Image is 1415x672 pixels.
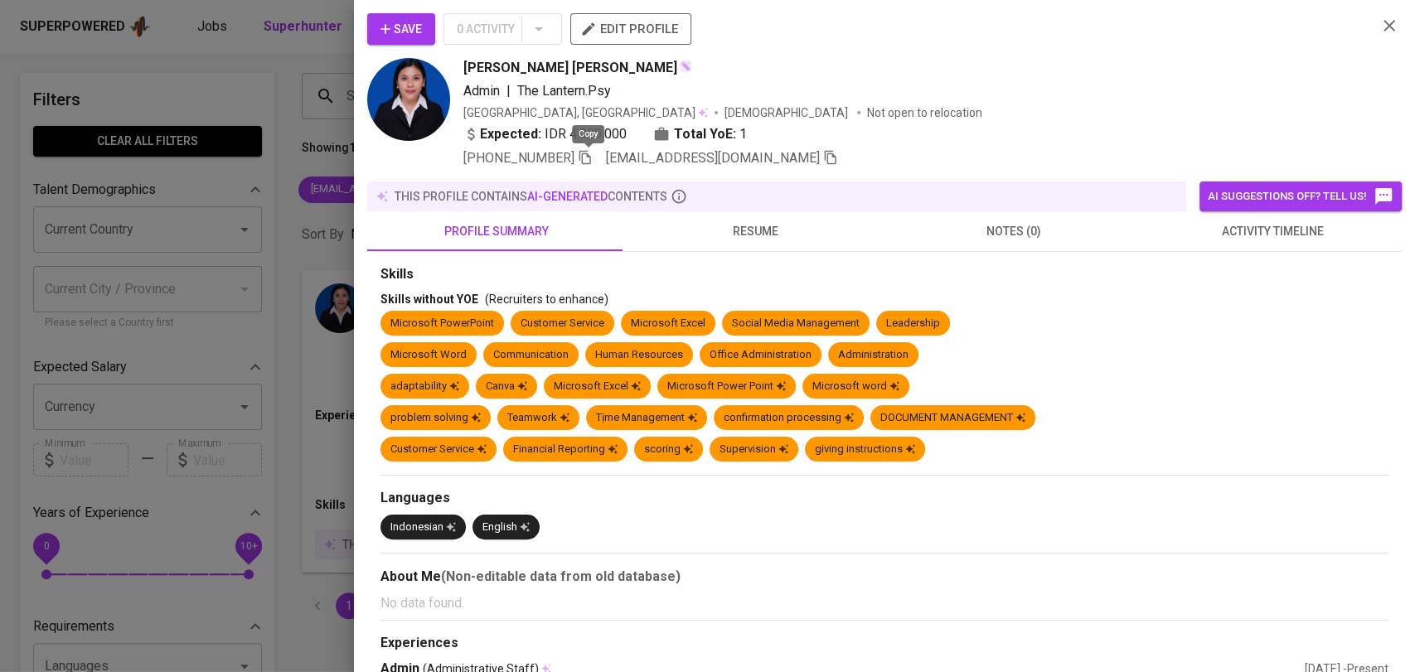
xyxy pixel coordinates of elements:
span: notes (0) [894,221,1133,242]
span: [DEMOGRAPHIC_DATA] [724,104,850,121]
span: activity timeline [1153,221,1392,242]
span: Save [380,19,422,40]
div: Teamwork [507,410,569,426]
div: Communication [493,347,569,363]
div: [GEOGRAPHIC_DATA], [GEOGRAPHIC_DATA] [463,104,708,121]
span: AI-generated [527,190,608,203]
div: Microsoft Excel [631,316,705,331]
img: 2f2f147235288394ae0053331f84f15b.jpg [367,58,450,141]
div: scoring [644,442,693,457]
button: Save [367,13,435,45]
div: Leadership [886,316,940,331]
div: Microsoft word [812,379,899,394]
p: this profile contains contents [395,188,667,205]
span: 1 [739,124,747,144]
div: Microsoft Power Point [667,379,786,394]
div: Administration [838,347,909,363]
span: [PHONE_NUMBER] [463,150,574,166]
div: English [482,520,530,535]
span: Admin [463,83,500,99]
span: The Lantern.Psy [517,83,611,99]
span: | [506,81,511,101]
div: problem solving [390,410,481,426]
span: profile summary [377,221,616,242]
div: Supervision [720,442,788,457]
div: Skills [380,265,1388,284]
span: [EMAIL_ADDRESS][DOMAIN_NAME] [606,150,820,166]
div: Indonesian [390,520,456,535]
span: AI suggestions off? Tell us! [1208,186,1393,206]
div: Canva [486,379,527,394]
span: [PERSON_NAME] [PERSON_NAME] [463,58,677,78]
div: Experiences [380,634,1388,653]
div: confirmation processing [724,410,854,426]
div: Tịme Management [596,410,697,426]
span: resume [636,221,875,242]
div: Financial Reporting [513,442,618,457]
div: Office Administration [710,347,812,363]
div: Microsoft Excel [554,379,641,394]
div: About Me [380,567,1388,587]
div: DOCUMENT MANAGEMENT [880,410,1025,426]
button: edit profile [570,13,691,45]
div: IDR 4.000.000 [463,124,627,144]
b: Total YoE: [674,124,736,144]
div: Languages [380,489,1388,508]
div: Customer Service [521,316,604,331]
p: Not open to relocation [867,104,982,121]
p: No data found. [380,593,1388,613]
span: Skills without YOE [380,292,478,306]
span: (Recruiters to enhance) [485,292,608,306]
b: Expected: [480,124,541,144]
div: Customer Service [390,442,487,457]
img: magic_wand.svg [679,60,692,73]
div: Human Resources [595,347,683,363]
div: Microsoft Word [390,347,467,363]
b: (Non-editable data from old database) [441,568,681,584]
span: edit profile [584,18,678,40]
div: Microsoft PowerPoint [390,316,494,331]
button: AI suggestions off? Tell us! [1199,181,1402,211]
a: edit profile [570,22,691,35]
div: adaptability [390,379,459,394]
div: Social Media Management [732,316,860,331]
div: giving instructions [815,442,915,457]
